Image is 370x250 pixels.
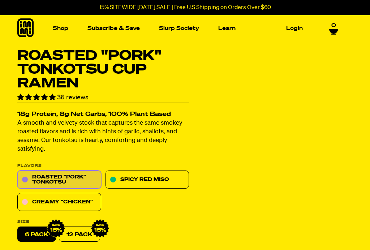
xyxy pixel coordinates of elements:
[59,227,100,242] a: 12 Pack
[85,23,143,34] a: Subscribe & Save
[156,23,202,34] a: Slurp Society
[17,119,189,154] p: A smooth and velvety stock that captures the same smokey roasted flavors and is rich with hints o...
[57,94,89,101] span: 36 reviews
[17,227,56,242] label: 6 pack
[17,49,189,90] h1: Roasted "Pork" Tonkotsu Cup Ramen
[50,23,71,34] a: Shop
[329,22,338,35] a: 0
[17,112,189,118] h2: 18g Protein, 8g Net Carbs, 100% Plant Based
[17,193,101,211] a: Creamy "Chicken"
[283,23,306,34] a: Login
[215,23,238,34] a: Learn
[47,219,65,238] img: IMG_9632.png
[331,22,336,29] span: 0
[50,15,306,42] nav: Main navigation
[91,219,109,238] img: IMG_9632.png
[17,171,101,189] a: Roasted "Pork" Tonkotsu
[99,4,271,11] p: 15% SITEWIDE [DATE] SALE | Free U.S Shipping on Orders Over $60
[106,171,189,189] a: Spicy Red Miso
[17,220,189,224] label: Size
[17,94,57,101] span: 4.75 stars
[17,164,189,168] p: Flavors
